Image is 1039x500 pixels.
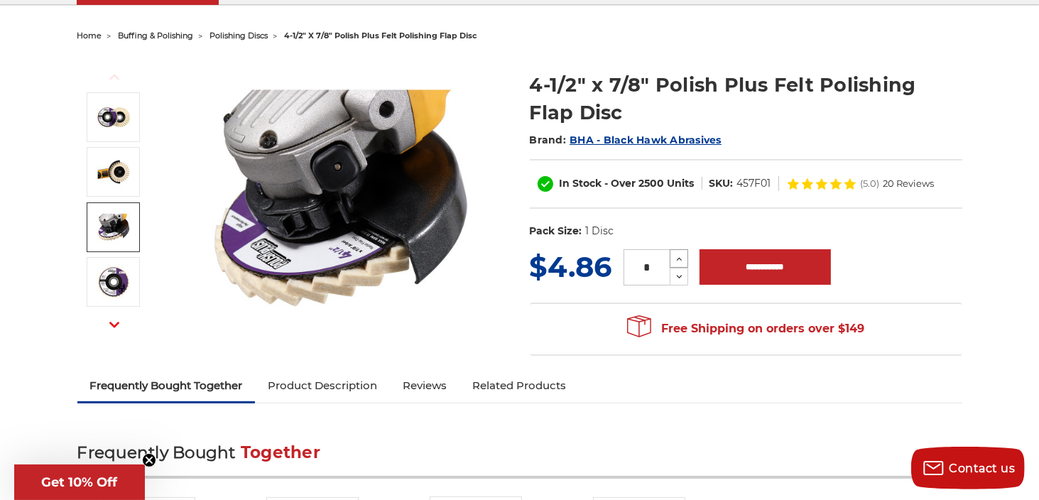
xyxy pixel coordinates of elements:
dt: SKU: [709,176,734,191]
img: felt flap disc for angle grinder [96,154,131,190]
a: polishing discs [210,31,268,40]
img: BHA 4.5 inch polish plus flap disc [96,264,131,300]
dt: Pack Size: [530,224,582,239]
a: Frequently Bought Together [77,370,256,401]
span: Frequently Bought [77,442,236,462]
a: Product Description [255,370,390,401]
a: Related Products [459,370,579,401]
a: buffing & polishing [119,31,194,40]
span: In Stock [560,177,602,190]
button: Next [97,309,131,339]
button: Contact us [911,447,1025,489]
span: Free Shipping on orders over $149 [627,315,864,343]
span: Brand: [530,134,567,146]
span: (5.0) [861,179,880,188]
span: 20 Reviews [883,179,935,188]
button: Close teaser [142,453,156,467]
a: Reviews [390,370,459,401]
span: Units [668,177,695,190]
span: - Over [605,177,636,190]
span: Contact us [950,462,1016,475]
span: 2500 [639,177,665,190]
img: angle grinder buffing flap disc [96,210,131,245]
img: buffing and polishing felt flap disc [199,56,483,340]
span: $4.86 [530,249,612,284]
a: home [77,31,102,40]
button: Previous [97,62,131,92]
dd: 457F01 [737,176,771,191]
span: Together [241,442,320,462]
span: Get 10% Off [42,474,118,490]
div: Get 10% OffClose teaser [14,464,145,500]
a: BHA - Black Hawk Abrasives [570,134,722,146]
h1: 4-1/2" x 7/8" Polish Plus Felt Polishing Flap Disc [530,71,962,126]
dd: 1 Disc [585,224,614,239]
span: 4-1/2" x 7/8" polish plus felt polishing flap disc [285,31,478,40]
img: buffing and polishing felt flap disc [96,99,131,135]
